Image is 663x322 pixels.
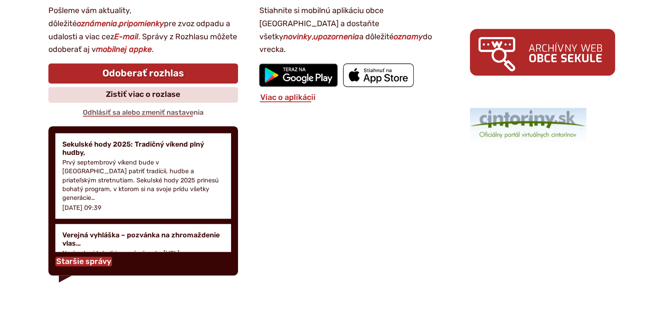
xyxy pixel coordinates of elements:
[313,32,359,41] strong: upozornenia
[48,63,238,83] a: Odoberať rozhlas
[55,133,231,219] a: Sekulské hody 2025: Tradičný víkend plný hudby, Prvý septembrový víkend bude v [GEOGRAPHIC_DATA] ...
[62,231,224,247] h4: Verejná vyhláška – pozvánka na zhromaždenie vlas…
[55,224,231,283] a: Verejná vyhláška – pozvánka na zhromaždenie vlas… Na úradnej tabuli je nová výveska.[URL][DOMAIN_...
[283,32,311,41] strong: novinky
[48,4,238,56] p: Pošleme vám aktuality, dôležité , pre zvoz odpadu a udalosti a viac cez . Správy z Rozhlasu môžet...
[343,63,414,87] img: Prejsť na mobilnú aplikáciu Sekule v App Store
[55,257,112,266] a: Staršie správy
[119,19,164,28] strong: pripomienky
[393,32,422,41] strong: oznamy
[62,140,224,157] h4: Sekulské hody 2025: Tradičný víkend plný hudby,
[259,4,449,56] p: Stiahnite si mobilnú aplikáciu obce [GEOGRAPHIC_DATA] a dostaňte všetky , a dôležité do vrecka.
[470,108,586,141] img: 1.png
[62,249,224,267] p: Na úradnej tabuli je nová výveska.[URL][DOMAIN_NAME]
[48,87,238,103] a: Zistiť viac o rozlase
[259,63,338,87] img: Prejsť na mobilnú aplikáciu Sekule v službe Google Play
[259,92,316,102] a: Viac o aplikácii
[96,45,152,54] strong: mobilnej appke
[470,29,615,75] img: archiv.png
[114,32,138,41] strong: E-mail
[62,158,224,202] p: Prvý septembrový víkend bude v [GEOGRAPHIC_DATA] patriť tradícii, hudbe a priateľským stretnutiam...
[62,204,102,212] p: [DATE] 09:39
[77,19,117,28] strong: oznámenia
[82,108,204,116] a: Odhlásiť sa alebo zmeniť nastavenia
